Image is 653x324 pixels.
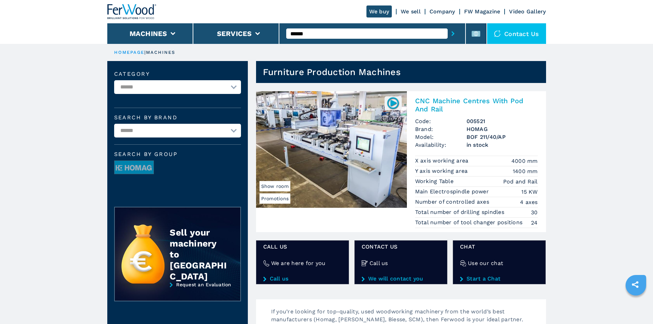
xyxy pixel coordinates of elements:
span: Search by group [114,152,241,157]
button: submit-button [448,26,458,41]
h3: BOF 211/40/AP [467,133,538,141]
a: FW Magazine [464,8,500,15]
h2: CNC Machine Centres With Pod And Rail [415,97,538,113]
span: Promotions [259,193,291,204]
a: Call us [263,276,342,282]
em: 24 [531,219,538,227]
img: Call us [362,260,368,266]
a: Video Gallery [509,8,546,15]
span: in stock [467,141,538,149]
img: Contact us [494,30,501,37]
p: Main Electrospindle power [415,188,491,195]
a: We buy [366,5,392,17]
em: 1400 mm [513,167,538,175]
img: image [114,161,154,175]
button: Machines [130,29,167,38]
img: Use our chat [460,260,466,266]
p: machines [146,49,176,56]
span: Brand: [415,125,467,133]
iframe: Chat [624,293,648,319]
a: We will contact you [362,276,440,282]
p: Y axis working area [415,167,470,175]
button: Services [217,29,252,38]
a: sharethis [627,276,644,293]
p: Working Table [415,178,456,185]
p: Number of controlled axes [415,198,491,206]
a: Company [430,8,455,15]
span: Code: [415,117,467,125]
div: Contact us [487,23,546,44]
p: Total number of tool changer positions [415,219,524,226]
a: CNC Machine Centres With Pod And Rail HOMAG BOF 211/40/APPromotionsShow room005521CNC Machine Cen... [256,91,546,232]
h4: Use our chat [468,259,503,267]
span: Call us [263,243,342,251]
img: CNC Machine Centres With Pod And Rail HOMAG BOF 211/40/AP [256,91,407,208]
p: Total number of drilling spindles [415,208,506,216]
img: We are here for you [263,260,269,266]
em: 4000 mm [511,157,538,165]
a: HOMEPAGE [114,50,145,55]
span: Chat [460,243,539,251]
h3: 005521 [467,117,538,125]
span: | [144,50,146,55]
h4: Call us [370,259,388,267]
a: Request an Evaluation [114,282,241,307]
em: 30 [531,208,538,216]
span: CONTACT US [362,243,440,251]
h4: We are here for you [271,259,326,267]
span: Model: [415,133,467,141]
label: Category [114,71,241,77]
a: Start a Chat [460,276,539,282]
h3: HOMAG [467,125,538,133]
img: Ferwood [107,4,157,19]
img: 005521 [386,96,400,110]
label: Search by brand [114,115,241,120]
span: Show room [259,181,290,191]
h1: Furniture Production Machines [263,67,401,77]
span: Availability: [415,141,467,149]
div: Sell your machinery to [GEOGRAPHIC_DATA] [170,227,227,282]
em: 4 axes [520,198,538,206]
a: We sell [401,8,421,15]
p: X axis working area [415,157,470,165]
em: Pod and Rail [503,178,538,185]
em: 15 KW [521,188,537,196]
